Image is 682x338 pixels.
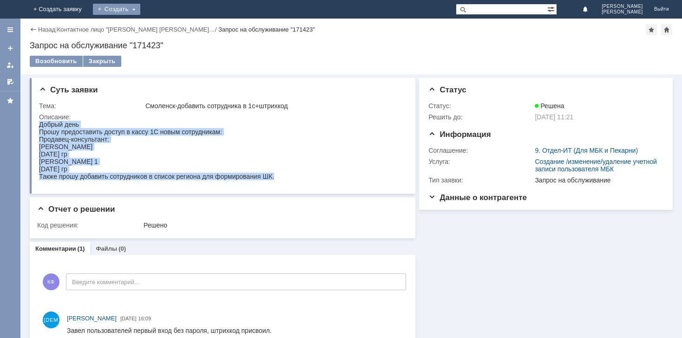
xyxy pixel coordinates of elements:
span: 16:09 [138,316,151,321]
span: Статус [428,85,466,94]
div: Запрос на обслуживание [535,176,659,184]
div: Решено [144,221,402,229]
div: Код решения: [37,221,142,229]
span: [PERSON_NAME] [67,315,117,322]
span: Информация [428,130,491,139]
div: / [57,26,218,33]
span: Данные о контрагенте [428,193,527,202]
div: Тип заявки: [428,176,533,184]
span: [DATE] 11:21 [535,113,573,121]
div: Статус: [428,102,533,110]
a: Мои заявки [3,58,18,72]
div: Запрос на обслуживание "171423" [218,26,315,33]
div: (0) [118,245,126,252]
div: Соглашение: [428,147,533,154]
span: Расширенный поиск [547,4,557,13]
div: Услуга: [428,158,533,165]
span: [DATE] [120,316,137,321]
span: Суть заявки [39,85,98,94]
a: [PERSON_NAME] [67,314,117,323]
a: Создать заявку [3,41,18,56]
div: Описание: [39,113,404,121]
a: Назад [38,26,55,33]
a: Создание /изменение/удаление учетной записи пользователя МБК [535,158,656,173]
div: Сделать домашней страницей [661,24,672,35]
div: Создать [93,4,140,15]
span: Отчет о решении [37,205,115,214]
span: [PERSON_NAME] [602,4,643,9]
span: КФ [43,273,59,290]
a: Файлы [96,245,117,252]
span: Решена [535,102,564,110]
div: Смоленск-добавить сотрудника в 1с+штрихкод [145,102,402,110]
a: Мои согласования [3,74,18,89]
div: | [55,26,57,32]
div: Добавить в избранное [646,24,657,35]
span: [PERSON_NAME] [602,9,643,15]
a: Контактное лицо "[PERSON_NAME] [PERSON_NAME]… [57,26,215,33]
a: 9. Отдел-ИТ (Для МБК и Пекарни) [535,147,638,154]
div: Решить до: [428,113,533,121]
div: Тема: [39,102,144,110]
div: (1) [78,245,85,252]
div: Запрос на обслуживание "171423" [30,41,673,50]
a: Комментарии [35,245,76,252]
